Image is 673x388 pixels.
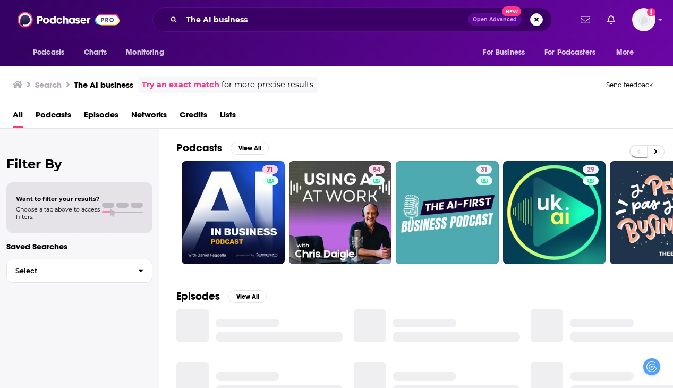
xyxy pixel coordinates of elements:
span: New [502,6,521,16]
span: For Business [483,45,525,60]
a: All [13,106,23,128]
div: Search podcasts, credits, & more... [152,7,552,32]
a: 29 [583,165,599,174]
a: 54 [289,161,392,264]
span: 29 [587,165,594,175]
button: open menu [475,43,538,63]
a: Try an exact match [142,79,219,91]
span: Select [7,267,130,274]
a: 54 [369,165,385,174]
h2: Episodes [176,290,220,303]
h3: The AI business [74,80,133,90]
button: open menu [25,43,78,63]
a: Lists [220,106,236,128]
button: Send feedback [603,80,656,89]
span: for more precise results [222,79,313,91]
span: Podcasts [33,45,64,60]
a: Show notifications dropdown [603,11,619,29]
span: 31 [481,165,488,175]
span: 54 [373,165,380,175]
a: Charts [77,43,113,63]
a: EpisodesView All [176,290,267,303]
a: Credits [180,106,207,128]
a: 29 [503,161,606,264]
h3: Search [35,80,62,90]
a: Episodes [84,106,118,128]
span: Monitoring [126,45,164,60]
img: User Profile [632,8,655,31]
button: open menu [538,43,611,63]
a: 31 [396,161,499,264]
span: More [616,45,634,60]
a: 71 [262,165,278,174]
img: Podchaser - Follow, Share and Rate Podcasts [18,10,120,30]
button: open menu [118,43,177,63]
span: Logged in as carolinejames [632,8,655,31]
button: View All [228,290,267,303]
input: Search podcasts, credits, & more... [182,11,468,28]
svg: Add a profile image [647,8,655,16]
button: open menu [609,43,648,63]
a: 31 [476,165,492,174]
button: Show profile menu [632,8,655,31]
button: Select [6,259,152,283]
button: Open AdvancedNew [468,13,522,26]
span: Want to filter your results? [16,195,100,203]
a: Podcasts [36,106,71,128]
a: Show notifications dropdown [576,11,594,29]
span: 71 [267,165,274,175]
span: Choose a tab above to access filters. [16,206,100,221]
span: Open Advanced [473,17,517,22]
a: 71 [182,161,285,264]
button: View All [231,142,269,155]
span: For Podcasters [544,45,595,60]
a: Networks [131,106,167,128]
span: Charts [84,45,107,60]
h2: Filter By [6,156,152,172]
a: PodcastsView All [176,141,269,155]
h2: Podcasts [176,141,222,155]
p: Saved Searches [6,241,152,251]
